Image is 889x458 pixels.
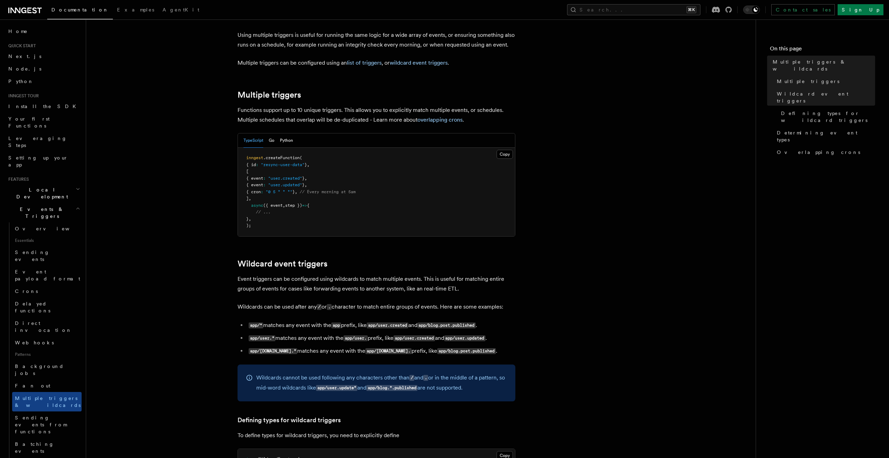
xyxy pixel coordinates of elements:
[238,431,515,440] p: To define types for wildcard triggers, you need to explicitly define
[497,150,513,159] button: Copy
[6,186,76,200] span: Local Development
[163,7,199,13] span: AgentKit
[15,226,86,231] span: Overview
[687,6,696,13] kbd: ⌘K
[238,259,327,269] a: Wildcard event triggers
[283,203,285,208] span: ,
[567,4,700,15] button: Search...⌘K
[393,335,435,341] code: app/user.created
[838,4,883,15] a: Sign Up
[417,116,463,123] a: overlapping crons
[6,132,82,152] a: Leveraging Steps
[246,223,251,228] span: );
[238,302,515,312] p: Wildcards can be used after any or character to match entire groups of events. Here are some exam...
[268,176,302,181] span: "user.created"
[249,348,297,354] code: app/[DOMAIN_NAME].*
[367,322,408,328] code: app/user.created
[343,335,368,341] code: app/user.
[774,146,875,158] a: Overlapping crons
[292,189,295,194] span: }
[774,75,875,88] a: Multiple triggers
[246,169,249,174] span: [
[247,333,515,343] li: matches any event with the prefix, like and .
[263,182,266,187] span: :
[317,304,322,310] code: /
[249,322,263,328] code: app/*
[777,149,860,156] span: Overlapping crons
[12,392,82,411] a: Multiple triggers & wildcards
[770,56,875,75] a: Multiple triggers & wildcards
[261,162,305,167] span: "resync-user-data"
[417,322,476,328] code: app/blog.post.published
[773,58,875,72] span: Multiple triggers & wildcards
[263,203,283,208] span: ({ event
[777,78,839,85] span: Multiple triggers
[158,2,203,19] a: AgentKit
[261,189,263,194] span: :
[777,129,875,143] span: Determining event types
[238,274,515,294] p: Event triggers can be configured using wildcards to match multiple events. This is useful for mat...
[246,216,249,221] span: }
[12,360,82,379] a: Background jobs
[256,373,507,393] p: Wildcards cannot be used following any characters other than and or in the middle of a pattern, s...
[249,216,251,221] span: ,
[8,66,41,72] span: Node.js
[307,203,309,208] span: {
[12,349,82,360] span: Patterns
[300,189,356,194] span: // Every morning at 5am
[444,335,485,341] code: app/user.updated
[251,203,263,208] span: async
[6,63,82,75] a: Node.js
[256,162,258,167] span: :
[305,162,307,167] span: }
[305,176,307,181] span: ,
[6,203,82,222] button: Events & Triggers
[316,385,357,391] code: app/user.update*
[6,183,82,203] button: Local Development
[331,322,341,328] code: app
[6,206,76,220] span: Events & Triggers
[15,415,67,434] span: Sending events from functions
[771,4,835,15] a: Contact sales
[15,340,54,345] span: Webhooks
[8,54,41,59] span: Next.js
[6,75,82,88] a: Python
[238,415,341,425] a: Defining types for wildcard triggers
[743,6,760,14] button: Toggle dark mode
[390,59,448,66] a: wildcard event triggers
[437,348,496,354] code: app/blog.post.published
[15,250,50,262] span: Sending events
[12,235,82,246] span: Essentials
[347,59,382,66] a: list of triggers
[12,438,82,457] a: Batching events
[238,105,515,125] p: Functions support up to 10 unique triggers. This allows you to explicitly match multiple events, ...
[12,411,82,438] a: Sending events from functions
[269,133,274,148] button: Go
[247,346,515,356] li: matches any event with the prefix, like .
[6,43,36,49] span: Quick start
[770,44,875,56] h4: On this page
[12,246,82,265] a: Sending events
[15,363,64,376] span: Background jobs
[246,155,263,160] span: inngest
[15,269,80,281] span: Event payload format
[238,90,301,100] a: Multiple triggers
[6,93,39,99] span: Inngest tour
[305,182,307,187] span: ,
[247,320,515,330] li: matches any event with the prefix, like and .
[6,100,82,113] a: Install the SDK
[12,265,82,285] a: Event payload format
[12,222,82,235] a: Overview
[15,301,50,313] span: Delayed functions
[6,25,82,38] a: Home
[327,304,332,310] code: .
[238,30,515,50] p: Using multiple triggers is useful for running the same logic for a wide array of events, or ensur...
[246,182,263,187] span: { event
[6,177,29,182] span: Features
[12,297,82,317] a: Delayed functions
[8,116,50,129] span: Your first Functions
[243,133,263,148] button: TypeScript
[781,110,875,124] span: Defining types for wildcard triggers
[246,176,263,181] span: { event
[15,441,54,454] span: Batching events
